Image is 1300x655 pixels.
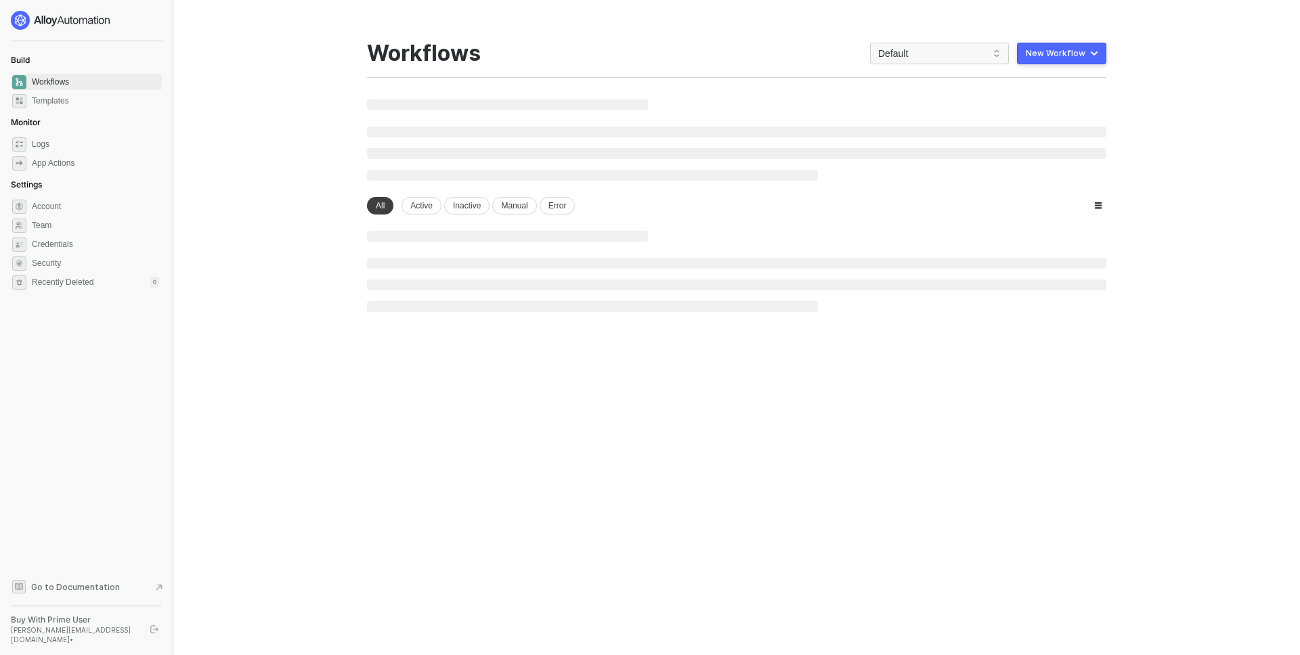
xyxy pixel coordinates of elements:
span: Security [32,255,159,271]
a: logo [11,11,162,30]
span: Build [11,55,30,65]
div: Buy With Prime User [11,614,138,625]
span: Workflows [32,74,159,90]
span: logout [150,625,158,633]
div: [PERSON_NAME][EMAIL_ADDRESS][DOMAIN_NAME] • [11,625,138,644]
img: logo [11,11,111,30]
span: Go to Documentation [31,581,120,593]
span: Monitor [11,117,41,127]
span: settings [12,275,26,290]
div: Workflows [367,41,481,66]
div: 0 [150,277,159,288]
span: icon-app-actions [12,156,26,171]
div: New Workflow [1026,48,1085,59]
span: dashboard [12,75,26,89]
div: Active [402,197,441,214]
span: team [12,219,26,233]
span: document-arrow [152,581,166,594]
span: Credentials [32,236,159,252]
div: Manual [492,197,536,214]
span: credentials [12,238,26,252]
div: All [367,197,393,214]
span: icon-logs [12,137,26,152]
div: Error [540,197,576,214]
a: Knowledge Base [11,579,162,595]
span: Recently Deleted [32,277,93,288]
button: New Workflow [1017,43,1106,64]
div: App Actions [32,158,74,169]
span: Settings [11,179,42,189]
span: Templates [32,93,159,109]
div: Inactive [444,197,490,214]
span: documentation [12,580,26,593]
span: Logs [32,136,159,152]
span: marketplace [12,94,26,108]
span: Default [878,43,1001,64]
span: security [12,256,26,271]
span: Account [32,198,159,214]
span: settings [12,200,26,214]
span: Team [32,217,159,233]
